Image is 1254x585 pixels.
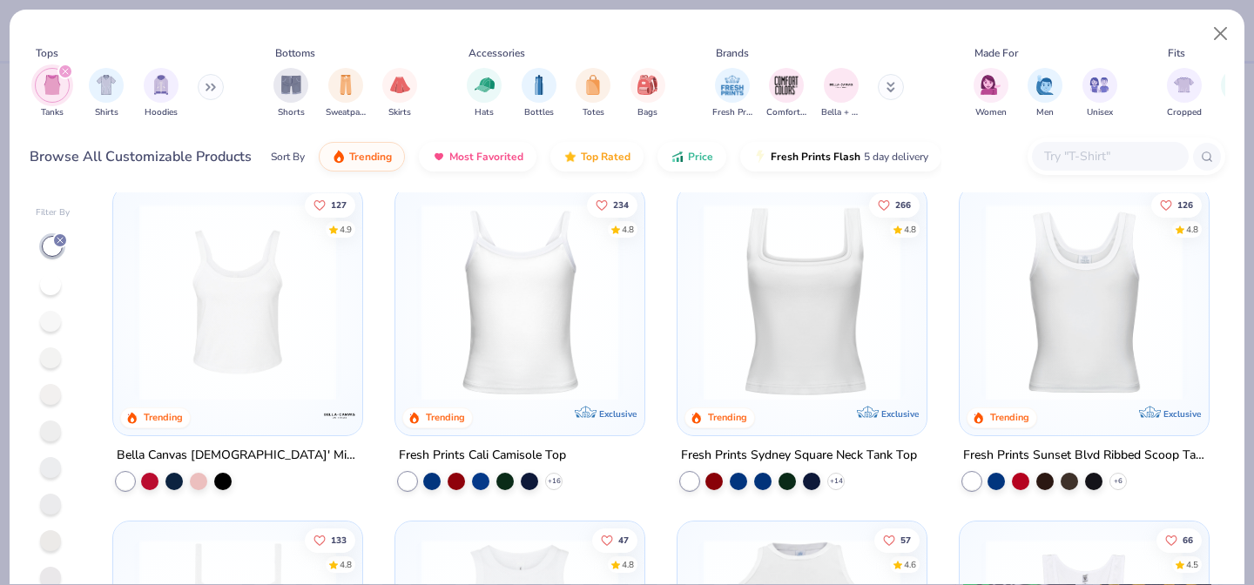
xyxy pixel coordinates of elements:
[975,106,1007,119] span: Women
[36,206,71,219] div: Filter By
[273,68,308,119] button: filter button
[95,106,118,119] span: Shirts
[908,204,1123,400] img: 63ed7c8a-03b3-4701-9f69-be4b1adc9c5f
[1168,45,1185,61] div: Fits
[1167,68,1202,119] button: filter button
[1186,558,1198,571] div: 4.5
[773,72,799,98] img: Comfort Colors Image
[35,68,70,119] div: filter for Tanks
[469,45,525,61] div: Accessories
[630,68,665,119] div: filter for Bags
[475,106,494,119] span: Hats
[618,535,629,544] span: 47
[695,204,909,400] img: 94a2aa95-cd2b-4983-969b-ecd512716e9a
[1089,75,1109,95] img: Unisex Image
[766,106,806,119] span: Comfort Colors
[1186,223,1198,236] div: 4.8
[1156,528,1202,552] button: Like
[904,558,916,571] div: 4.6
[1087,106,1113,119] span: Unisex
[599,408,637,420] span: Exclusive
[1167,106,1202,119] span: Cropped
[981,75,1001,95] img: Women Image
[630,68,665,119] button: filter button
[89,68,124,119] div: filter for Shirts
[622,558,634,571] div: 4.8
[522,68,556,119] button: filter button
[1163,408,1200,420] span: Exclusive
[336,75,355,95] img: Sweatpants Image
[332,200,347,209] span: 127
[467,68,502,119] div: filter for Hats
[740,142,941,171] button: Fresh Prints Flash5 day delivery
[719,72,745,98] img: Fresh Prints Image
[1151,192,1202,217] button: Like
[550,142,644,171] button: Top Rated
[869,192,920,217] button: Like
[390,75,410,95] img: Skirts Image
[382,68,417,119] button: filter button
[36,45,58,61] div: Tops
[382,68,417,119] div: filter for Skirts
[583,106,604,119] span: Totes
[1042,146,1176,166] input: Try "T-Shirt"
[1183,535,1193,544] span: 66
[766,68,806,119] button: filter button
[522,68,556,119] div: filter for Bottles
[152,75,171,95] img: Hoodies Image
[340,558,353,571] div: 4.8
[145,106,178,119] span: Hoodies
[1036,106,1054,119] span: Men
[881,408,919,420] span: Exclusive
[688,150,713,164] span: Price
[306,528,356,552] button: Like
[576,68,610,119] button: filter button
[419,142,536,171] button: Most Favorited
[771,150,860,164] span: Fresh Prints Flash
[681,445,917,467] div: Fresh Prints Sydney Square Neck Tank Top
[524,106,554,119] span: Bottles
[1082,68,1117,119] button: filter button
[117,445,359,467] div: Bella Canvas [DEMOGRAPHIC_DATA]' Micro Ribbed Scoop Tank
[1028,68,1062,119] div: filter for Men
[581,150,630,164] span: Top Rated
[1174,75,1194,95] img: Cropped Image
[583,75,603,95] img: Totes Image
[963,445,1205,467] div: Fresh Prints Sunset Blvd Ribbed Scoop Tank Top
[576,68,610,119] div: filter for Totes
[399,445,566,467] div: Fresh Prints Cali Camisole Top
[900,535,911,544] span: 57
[332,535,347,544] span: 133
[637,75,657,95] img: Bags Image
[89,68,124,119] button: filter button
[144,68,179,119] button: filter button
[449,150,523,164] span: Most Favorited
[548,476,561,487] span: + 16
[340,223,353,236] div: 4.9
[326,68,366,119] button: filter button
[131,204,345,400] img: 20f92389-67fb-464f-b82a-18d02be585a0
[275,45,315,61] div: Bottoms
[1114,476,1123,487] span: + 6
[1028,68,1062,119] button: filter button
[712,68,752,119] div: filter for Fresh Prints
[144,68,179,119] div: filter for Hoodies
[974,68,1008,119] div: filter for Women
[388,106,411,119] span: Skirts
[828,72,854,98] img: Bella + Canvas Image
[637,106,657,119] span: Bags
[712,68,752,119] button: filter button
[97,75,117,95] img: Shirts Image
[977,204,1191,400] img: 4f6ac85e-e3c7-4b62-831f-4a4c9f458bcf
[821,68,861,119] button: filter button
[326,106,366,119] span: Sweatpants
[974,45,1018,61] div: Made For
[30,146,252,167] div: Browse All Customizable Products
[766,68,806,119] div: filter for Comfort Colors
[829,476,842,487] span: + 14
[864,147,928,167] span: 5 day delivery
[657,142,726,171] button: Price
[592,528,637,552] button: Like
[753,150,767,164] img: flash.gif
[874,528,920,552] button: Like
